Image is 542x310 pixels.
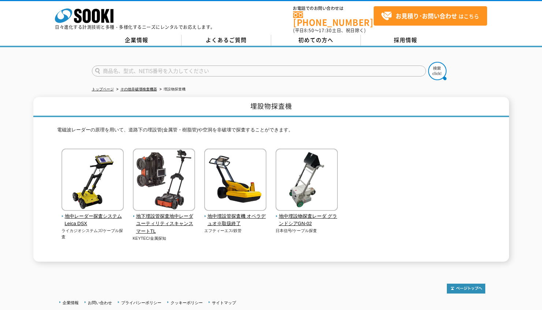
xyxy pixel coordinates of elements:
img: btn_search.png [428,62,446,80]
span: お電話でのお問い合わせは [293,6,374,11]
a: サイトマップ [212,300,236,305]
a: お問い合わせ [88,300,112,305]
a: その他非破壊検査機器 [120,87,157,91]
p: エフティーエス/鉄管 [204,228,267,234]
a: トップページ [92,87,114,91]
span: 地中レーダー探査システム Leica DSX [61,213,124,228]
a: 企業情報 [92,35,182,46]
a: 企業情報 [63,300,79,305]
a: 地中レーダー探査システム Leica DSX [61,206,124,228]
li: 埋設物探査機 [158,86,186,93]
p: KEYTEC/金属探知 [133,235,195,242]
a: 地中埋設物探査レーダ グランドシアGN-02 [276,206,338,228]
a: 初めての方へ [271,35,361,46]
h1: 埋設物探査機 [33,97,509,117]
p: 電磁波レーダーの原理を用いて、道路下の埋設管(金属管・樹脂管)や空洞を非破壊で探査することができます。 [57,126,485,138]
img: 地中埋設物探査レーダ グランドシアGN-02 [276,149,338,213]
a: よくあるご質問 [182,35,271,46]
span: 地中埋設物探査レーダ グランドシアGN-02 [276,213,338,228]
span: 17:30 [319,27,332,34]
a: 採用情報 [361,35,451,46]
a: 地下埋設管探査地中レーダ ユーティリティスキャンスマートTL [133,206,195,235]
img: 地中レーダー探査システム Leica DSX [61,149,124,213]
a: 地中埋設管探査機 オペラデュオ※取扱終了 [204,206,267,228]
a: プライバシーポリシー [121,300,161,305]
a: [PHONE_NUMBER] [293,11,374,26]
span: はこちら [381,11,479,22]
input: 商品名、型式、NETIS番号を入力してください [92,66,426,76]
p: 日々進化する計測技術と多種・多様化するニーズにレンタルでお応えします。 [55,25,215,29]
img: 地中埋設管探査機 オペラデュオ※取扱終了 [204,149,266,213]
strong: お見積り･お問い合わせ [396,11,457,20]
a: クッキーポリシー [171,300,203,305]
img: 地下埋設管探査地中レーダ ユーティリティスキャンスマートTL [133,149,195,213]
span: 初めての方へ [298,36,333,44]
span: 8:50 [304,27,314,34]
span: 地下埋設管探査地中レーダ ユーティリティスキャンスマートTL [133,213,195,235]
p: 日本信号/ケーブル探査 [276,228,338,234]
a: お見積り･お問い合わせはこちら [374,6,487,26]
span: (平日 ～ 土日、祝日除く) [293,27,366,34]
img: トップページへ [447,284,485,294]
p: ライカジオシステムズ/ケーブル探査 [61,228,124,240]
span: 地中埋設管探査機 オペラデュオ※取扱終了 [204,213,267,228]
